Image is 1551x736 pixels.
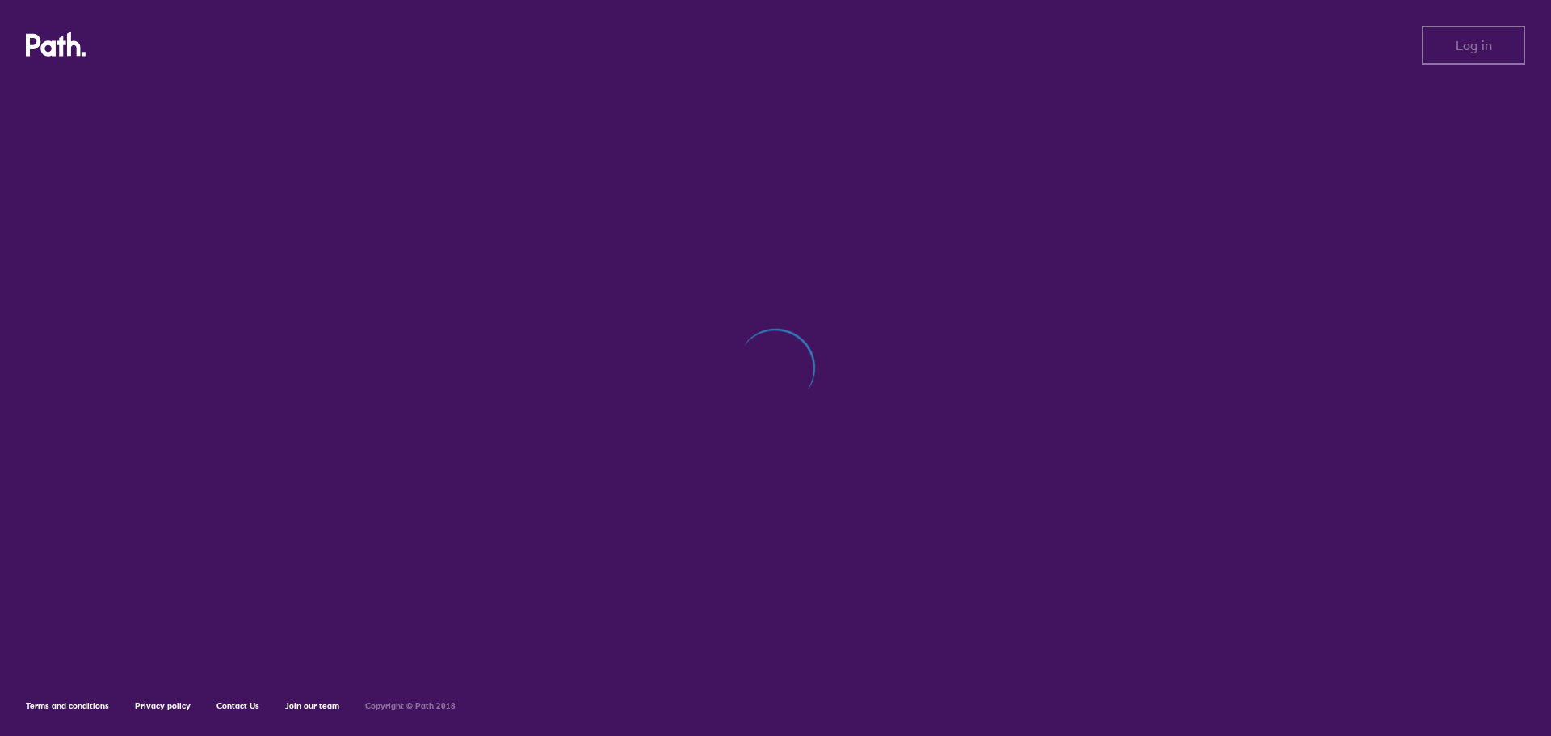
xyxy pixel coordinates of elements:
[365,701,456,711] h6: Copyright © Path 2018
[285,700,339,711] a: Join our team
[135,700,191,711] a: Privacy policy
[216,700,259,711] a: Contact Us
[1422,26,1525,65] button: Log in
[1456,38,1492,53] span: Log in
[26,700,109,711] a: Terms and conditions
